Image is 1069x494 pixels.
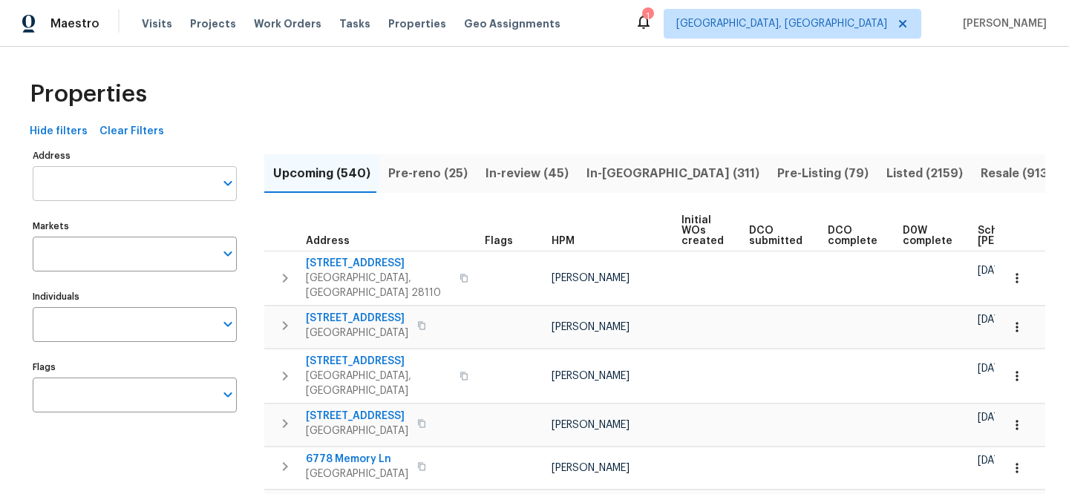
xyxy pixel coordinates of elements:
span: [PERSON_NAME] [552,322,630,332]
span: [GEOGRAPHIC_DATA] [306,424,408,438]
span: [DATE] [978,266,1009,276]
span: HPM [552,236,575,246]
span: Listed (2159) [886,163,963,184]
span: [PERSON_NAME] [552,463,630,473]
span: In-review (45) [486,163,569,184]
span: [GEOGRAPHIC_DATA], [GEOGRAPHIC_DATA] 28110 [306,271,451,300]
span: Projects [190,16,236,31]
button: Hide filters [24,118,94,145]
span: Resale (913) [981,163,1052,184]
span: Maestro [50,16,99,31]
span: Initial WOs created [681,215,724,246]
span: Geo Assignments [464,16,560,31]
span: [STREET_ADDRESS] [306,354,451,369]
span: Tasks [339,19,370,29]
span: Work Orders [254,16,321,31]
span: Hide filters [30,122,88,141]
span: Clear Filters [99,122,164,141]
span: [DATE] [978,363,1009,374]
span: [GEOGRAPHIC_DATA], [GEOGRAPHIC_DATA] [306,369,451,398]
span: [STREET_ADDRESS] [306,311,408,326]
label: Flags [33,363,237,372]
span: Scheduled [PERSON_NAME] [978,225,1062,246]
button: Open [218,314,238,335]
span: [STREET_ADDRESS] [306,409,408,424]
button: Clear Filters [94,118,170,145]
div: 1 [642,9,653,24]
span: [DATE] [978,412,1009,423]
span: In-[GEOGRAPHIC_DATA] (311) [586,163,759,184]
button: Open [218,173,238,194]
span: [PERSON_NAME] [552,273,630,283]
span: Visits [142,16,172,31]
span: [PERSON_NAME] [957,16,1047,31]
span: DCO complete [828,225,877,246]
span: Pre-reno (25) [388,163,468,184]
span: DCO submitted [749,225,802,246]
span: Pre-Listing (79) [777,163,869,184]
button: Open [218,384,238,405]
span: [GEOGRAPHIC_DATA] [306,467,408,481]
span: Upcoming (540) [273,163,370,184]
span: [GEOGRAPHIC_DATA], [GEOGRAPHIC_DATA] [676,16,887,31]
span: D0W complete [903,225,952,246]
label: Address [33,151,237,160]
span: 6778 Memory Ln [306,452,408,467]
label: Markets [33,222,237,231]
span: [DATE] [978,314,1009,325]
span: [DATE] [978,455,1009,466]
label: Individuals [33,292,237,301]
span: [PERSON_NAME] [552,420,630,430]
span: Properties [30,87,147,102]
span: Flags [485,236,513,246]
span: Address [306,236,350,246]
span: [GEOGRAPHIC_DATA] [306,326,408,340]
span: [PERSON_NAME] [552,371,630,381]
button: Open [218,243,238,264]
span: Properties [388,16,446,31]
span: [STREET_ADDRESS] [306,256,451,271]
